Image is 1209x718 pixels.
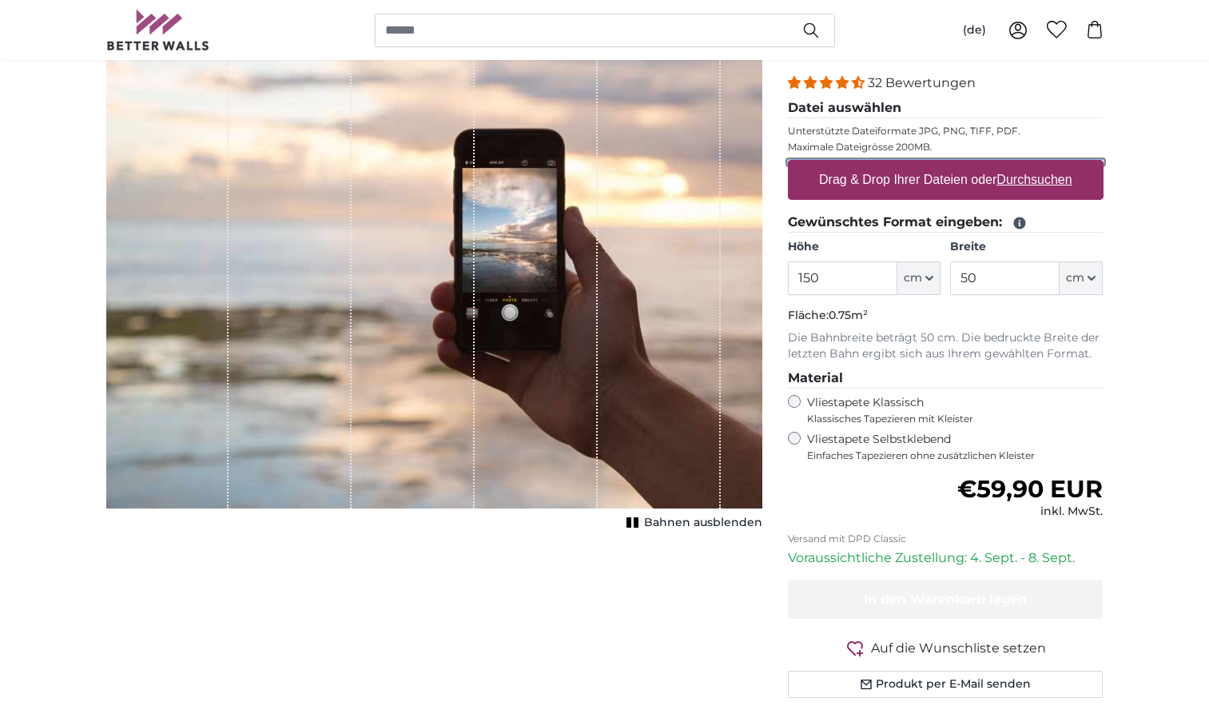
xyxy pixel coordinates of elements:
span: Auf die Wunschliste setzen [871,639,1046,658]
button: (de) [950,16,999,45]
button: cm [1060,261,1103,295]
u: Durchsuchen [996,173,1072,186]
legend: Datei auswählen [788,98,1104,118]
button: Produkt per E-Mail senden [788,671,1104,698]
span: 32 Bewertungen [868,75,976,90]
label: Höhe [788,239,941,255]
span: Bahnen ausblenden [644,515,762,531]
span: €59,90 EUR [957,474,1103,504]
label: Vliestapete Selbstklebend [807,432,1104,462]
span: cm [904,270,922,286]
div: inkl. MwSt. [957,504,1103,520]
legend: Material [788,369,1104,389]
span: Einfaches Tapezieren ohne zusätzlichen Kleister [807,449,1104,462]
span: 0.75m² [829,308,868,322]
p: Versand mit DPD Classic [788,533,1104,545]
span: Klassisches Tapezieren mit Kleister [807,413,1090,425]
span: In den Warenkorb legen [864,592,1027,607]
p: Voraussichtliche Zustellung: 4. Sept. - 8. Sept. [788,548,1104,568]
div: 1 of 1 [106,16,762,534]
button: In den Warenkorb legen [788,580,1104,619]
label: Drag & Drop Ihrer Dateien oder [813,164,1079,196]
legend: Gewünschtes Format eingeben: [788,213,1104,233]
label: Breite [950,239,1103,255]
img: Betterwalls [106,10,210,50]
p: Fläche: [788,308,1104,324]
button: Auf die Wunschliste setzen [788,638,1104,658]
label: Vliestapete Klassisch [807,395,1090,425]
p: Unterstützte Dateiformate JPG, PNG, TIFF, PDF. [788,125,1104,138]
p: Maximale Dateigrösse 200MB. [788,141,1104,154]
span: cm [1066,270,1084,286]
p: Die Bahnbreite beträgt 50 cm. Die bedruckte Breite der letzten Bahn ergibt sich aus Ihrem gewählt... [788,330,1104,362]
button: cm [897,261,941,295]
span: 4.31 stars [788,75,868,90]
button: Bahnen ausblenden [622,512,762,534]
